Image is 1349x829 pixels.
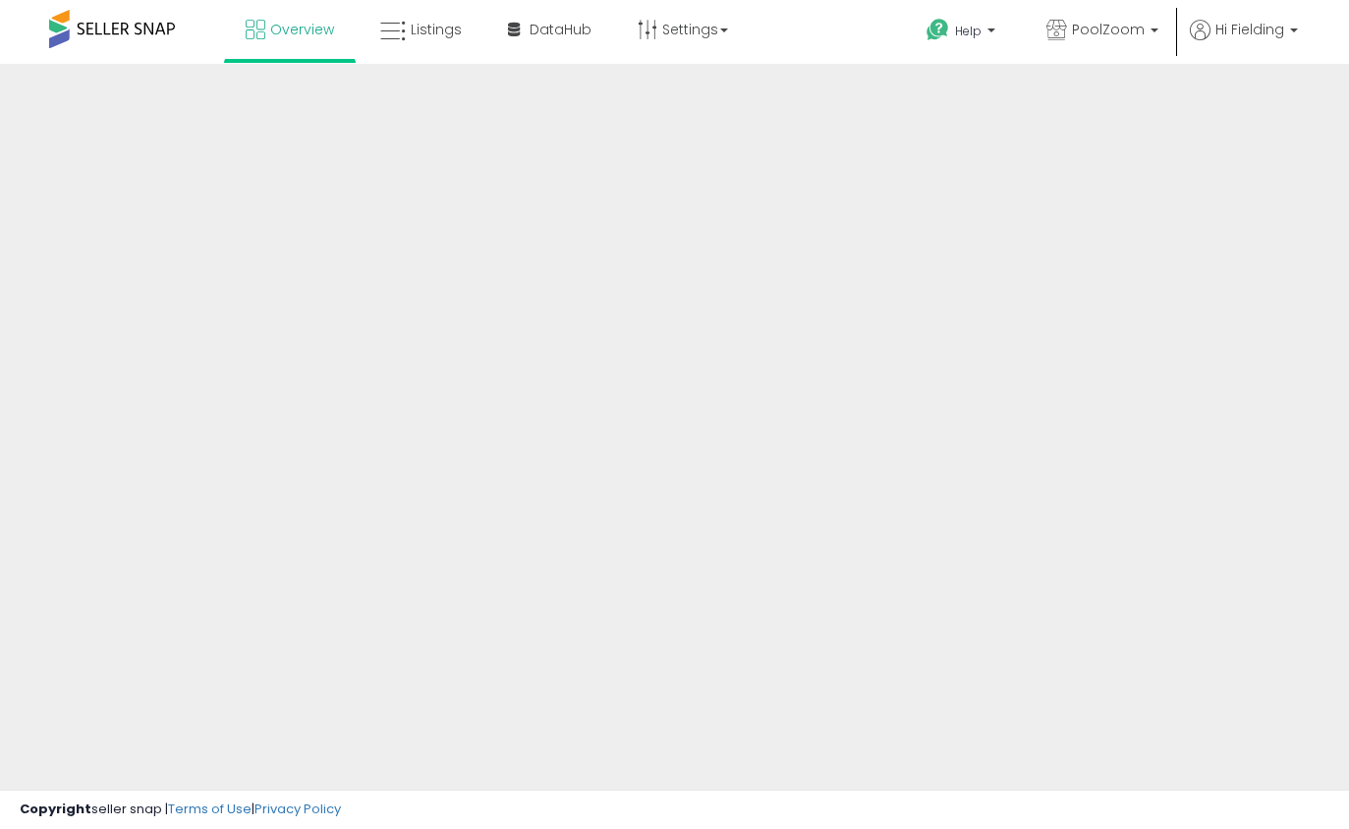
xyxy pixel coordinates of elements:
span: Listings [411,20,462,39]
a: Privacy Policy [254,800,341,818]
span: PoolZoom [1072,20,1145,39]
strong: Copyright [20,800,91,818]
a: Terms of Use [168,800,252,818]
span: Overview [270,20,334,39]
i: Get Help [926,18,950,42]
a: Help [911,3,1015,64]
span: Help [955,23,982,39]
div: seller snap | | [20,801,341,819]
span: DataHub [530,20,591,39]
a: Hi Fielding [1190,20,1298,64]
span: Hi Fielding [1215,20,1284,39]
